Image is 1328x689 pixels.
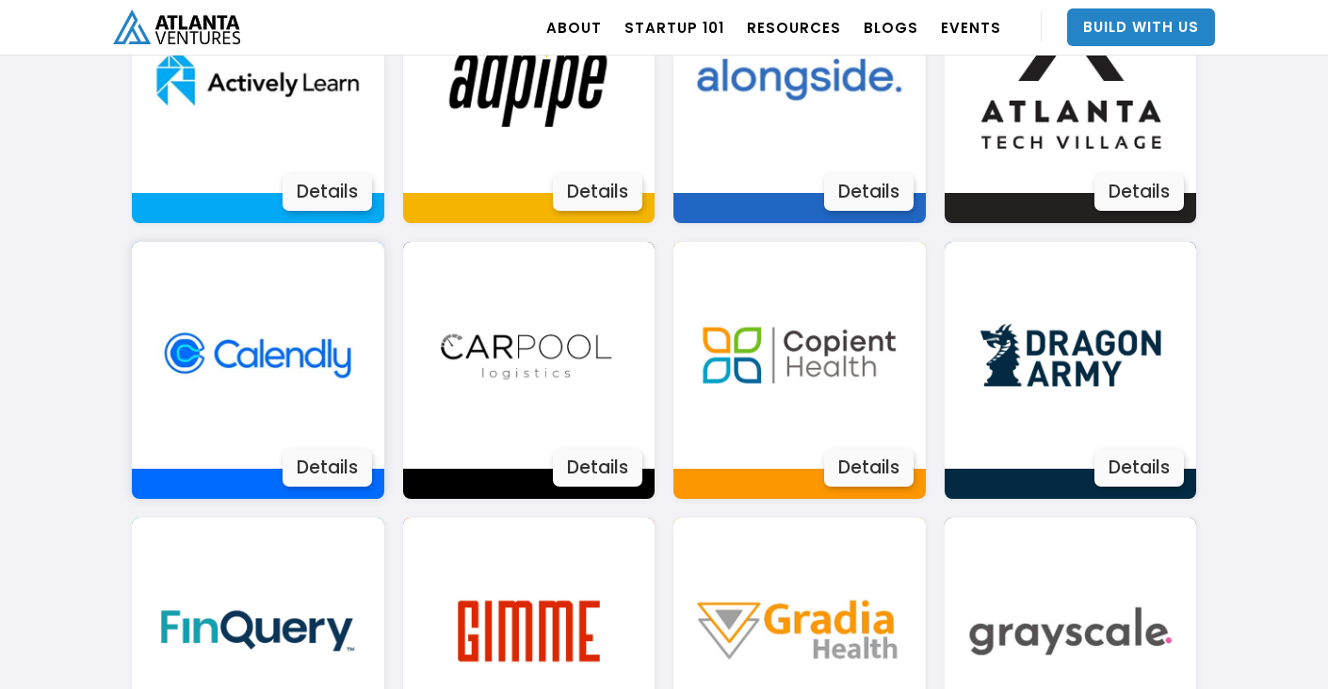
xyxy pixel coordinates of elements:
a: RESOURCES [747,1,841,54]
a: Build With Us [1067,8,1215,46]
div: Details [1094,449,1184,487]
a: ABOUT [546,1,602,54]
a: BLOGS [864,1,918,54]
div: Details [283,449,372,487]
div: Details [824,173,914,211]
div: Details [824,449,914,487]
img: Image 3 [957,242,1184,469]
a: Startup 101 [624,1,724,54]
div: Details [283,173,372,211]
div: Details [553,449,642,487]
img: Image 3 [686,242,913,469]
div: Details [553,173,642,211]
img: Image 3 [144,242,371,469]
img: Image 3 [415,242,642,469]
div: Details [1094,173,1184,211]
a: EVENTS [941,1,1001,54]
